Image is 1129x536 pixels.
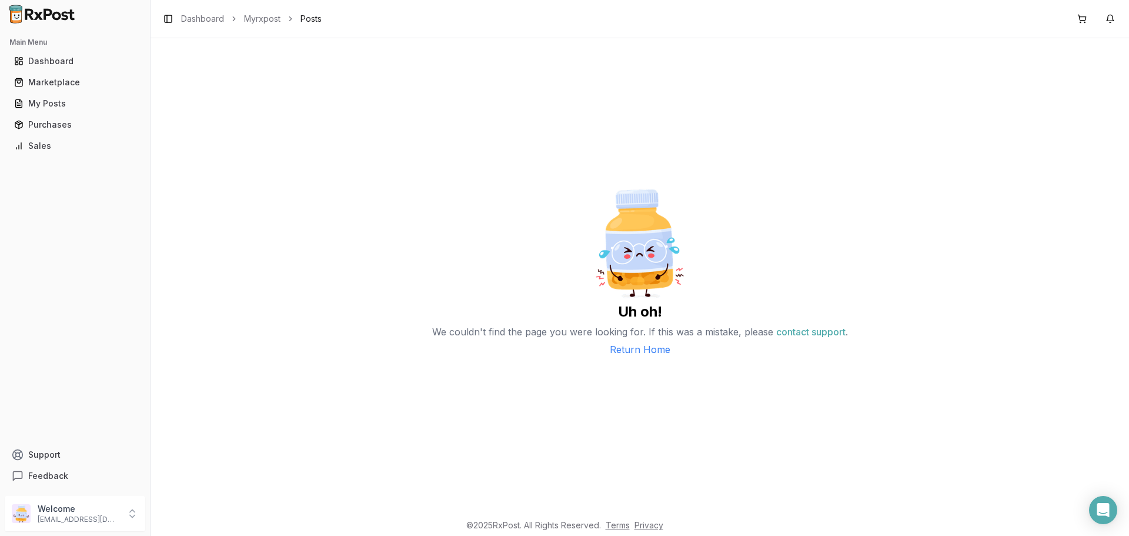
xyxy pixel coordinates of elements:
[300,13,322,25] span: Posts
[9,38,141,47] h2: Main Menu
[610,342,670,357] a: Return Home
[606,520,630,530] a: Terms
[5,73,145,92] button: Marketplace
[28,470,68,482] span: Feedback
[14,119,136,131] div: Purchases
[9,93,141,114] a: My Posts
[181,13,224,25] a: Dashboard
[9,72,141,93] a: Marketplace
[5,52,145,71] button: Dashboard
[181,13,322,25] nav: breadcrumb
[5,137,145,155] button: Sales
[38,515,119,524] p: [EMAIL_ADDRESS][DOMAIN_NAME]
[5,444,145,465] button: Support
[776,321,846,342] button: contact support
[14,76,136,88] div: Marketplace
[14,140,136,152] div: Sales
[9,135,141,157] a: Sales
[38,503,119,515] p: Welcome
[634,520,663,530] a: Privacy
[12,504,31,523] img: User avatar
[9,51,141,72] a: Dashboard
[1089,496,1117,524] div: Open Intercom Messenger
[14,55,136,67] div: Dashboard
[5,5,80,24] img: RxPost Logo
[5,465,145,487] button: Feedback
[618,302,662,321] h2: Uh oh!
[581,185,699,302] img: Sad Pill Bottle
[244,13,280,25] a: Myrxpost
[9,114,141,135] a: Purchases
[5,94,145,113] button: My Posts
[432,321,848,342] p: We couldn't find the page you were looking for. If this was a mistake, please .
[14,98,136,109] div: My Posts
[5,115,145,134] button: Purchases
